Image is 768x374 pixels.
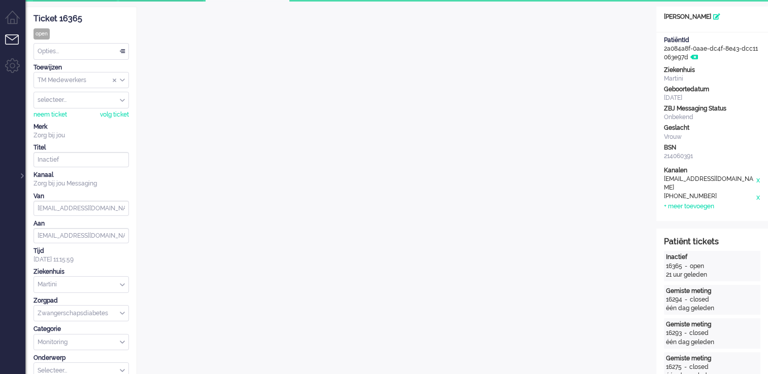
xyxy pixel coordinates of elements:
div: 16275 [666,363,682,371]
div: 214060391 [664,152,760,161]
div: 16293 [666,329,682,338]
div: Onbekend [664,113,760,122]
div: - [682,262,690,271]
div: Onderwerp [34,354,129,362]
div: Gemiste meting [666,287,758,295]
div: Zorg bij jou [34,131,129,140]
div: + meer toevoegen [664,202,714,211]
div: neem ticket [34,110,67,119]
div: 2a084a8f-0aae-dc4f-8e43-dcc11063e97d [656,36,768,62]
div: closed [690,295,709,304]
div: closed [689,329,709,338]
div: Aan [34,219,129,228]
div: Zorg bij jou Messaging [34,179,129,188]
div: open [690,262,704,271]
div: Categorie [34,325,129,333]
div: Assign Group [34,72,129,89]
div: - [682,363,689,371]
div: Geslacht [664,124,760,132]
div: Assign User [34,92,129,108]
body: Rich Text Area. Press ALT-0 for help. [4,4,501,22]
div: Gemiste meting [666,354,758,363]
div: Kanaal [34,171,129,179]
div: [DATE] 11:15:59 [34,247,129,264]
div: Merk [34,123,129,131]
div: 16365 [666,262,682,271]
div: [DATE] [664,94,760,102]
div: Titel [34,143,129,152]
li: Admin menu [5,58,28,81]
div: Toewijzen [34,63,129,72]
div: Kanalen [664,166,760,175]
div: BSN [664,143,760,152]
div: Ziekenhuis [34,268,129,276]
div: één dag geleden [666,338,758,347]
div: Van [34,192,129,201]
div: Geboortedatum [664,85,760,94]
div: - [682,329,689,338]
div: x [755,192,760,202]
div: Ticket 16365 [34,13,129,25]
div: 16294 [666,295,682,304]
div: Patiënt tickets [664,236,760,248]
div: PatiëntId [664,36,760,45]
div: x [755,175,760,192]
div: 21 uur geleden [666,271,758,279]
div: Inactief [666,253,758,261]
div: - [682,295,690,304]
div: volg ticket [100,110,129,119]
div: open [34,28,50,40]
div: Vrouw [664,133,760,141]
div: [EMAIL_ADDRESS][DOMAIN_NAME] [664,175,755,192]
div: [PHONE_NUMBER] [664,192,755,202]
div: Gemiste meting [666,320,758,329]
li: Dashboard menu [5,11,28,33]
li: Tickets menu [5,34,28,57]
div: closed [689,363,709,371]
div: Martini [664,74,760,83]
div: Ziekenhuis [664,66,760,74]
div: één dag geleden [666,304,758,313]
div: Zorgpad [34,296,129,305]
div: [PERSON_NAME] [656,13,768,21]
div: ZBJ Messaging Status [664,104,760,113]
div: Tijd [34,247,129,255]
